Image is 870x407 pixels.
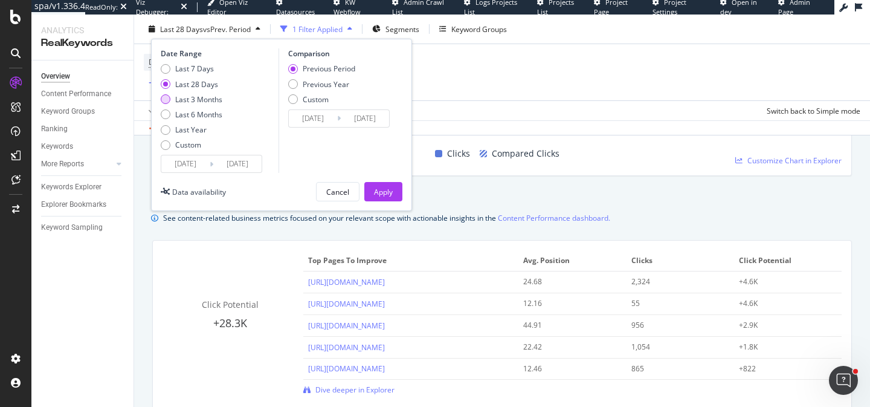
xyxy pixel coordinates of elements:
[288,63,355,74] div: Previous Period
[447,146,470,161] span: Clicks
[175,125,207,135] div: Last Year
[41,123,68,135] div: Ranking
[202,299,259,310] span: Click Potential
[276,7,315,16] span: Datasources
[308,255,511,266] span: Top pages to improve
[315,385,395,395] span: Dive deeper in Explorer
[367,19,424,39] button: Segments
[144,76,192,91] button: Add Filter
[41,24,124,36] div: Analytics
[523,342,611,353] div: 22.42
[288,79,355,89] div: Previous Year
[308,342,385,353] a: [URL][DOMAIN_NAME]
[275,19,357,39] button: 1 Filter Applied
[161,48,275,59] div: Date Range
[144,101,179,120] button: Apply
[434,19,512,39] button: Keyword Groups
[829,366,858,395] iframe: Intercom live chat
[161,79,222,89] div: Last 28 Days
[739,276,827,287] div: +4.6K
[739,298,827,309] div: +4.6K
[498,212,610,224] a: Content Performance dashboard.
[41,198,106,211] div: Explorer Bookmarks
[316,182,359,201] button: Cancel
[161,63,222,74] div: Last 7 Days
[326,186,349,197] div: Cancel
[161,125,222,135] div: Last Year
[341,110,389,127] input: End Date
[213,155,262,172] input: End Date
[303,79,349,89] div: Previous Year
[85,2,118,12] div: ReadOnly:
[41,140,73,153] div: Keywords
[41,88,111,100] div: Content Performance
[631,276,720,287] div: 2,324
[631,255,726,266] span: Clicks
[41,123,125,135] a: Ranking
[175,79,218,89] div: Last 28 Days
[41,36,124,50] div: RealKeywords
[374,186,393,197] div: Apply
[288,48,393,59] div: Comparison
[203,24,251,34] span: vs Prev. Period
[41,88,125,100] a: Content Performance
[292,24,343,34] div: 1 Filter Applied
[144,19,265,39] button: Last 28 DaysvsPrev. Period
[523,276,611,287] div: 24.68
[739,320,827,331] div: +2.9K
[631,320,720,331] div: 956
[161,109,222,120] div: Last 6 Months
[762,101,860,120] button: Switch back to Simple mode
[41,70,125,83] a: Overview
[308,321,385,331] a: [URL][DOMAIN_NAME]
[41,158,113,171] a: More Reports
[161,155,210,172] input: Start Date
[175,63,214,74] div: Last 7 Days
[631,298,720,309] div: 55
[160,24,203,34] span: Last 28 Days
[523,363,611,374] div: 12.46
[41,221,103,234] div: Keyword Sampling
[308,363,385,374] a: [URL][DOMAIN_NAME]
[41,158,84,171] div: More Reports
[161,94,222,104] div: Last 3 Months
[303,63,355,74] div: Previous Period
[739,363,827,374] div: +822
[213,316,247,330] span: +28.3K
[631,363,720,374] div: 865
[175,140,201,150] div: Custom
[41,70,70,83] div: Overview
[163,212,610,224] div: See content-related business metrics focused on your relevant scope with actionable insights in the
[149,57,172,67] span: Device
[747,155,842,166] span: Customize Chart in Explorer
[523,255,618,266] span: Avg. Position
[523,298,611,309] div: 12.16
[492,146,559,161] span: Compared Clicks
[631,342,720,353] div: 1,054
[739,255,834,266] span: Click Potential
[175,94,222,104] div: Last 3 Months
[739,342,827,353] div: +1.8K
[172,186,226,197] div: Data availability
[41,221,125,234] a: Keyword Sampling
[767,105,860,116] div: Switch back to Simple mode
[288,94,355,104] div: Custom
[41,198,125,211] a: Explorer Bookmarks
[385,24,419,34] span: Segments
[451,24,507,34] div: Keyword Groups
[151,192,853,207] div: Improve Rankings
[303,94,329,104] div: Custom
[308,277,385,287] a: [URL][DOMAIN_NAME]
[41,105,125,118] a: Keyword Groups
[41,181,101,194] div: Keywords Explorer
[41,140,125,153] a: Keywords
[161,140,222,150] div: Custom
[735,155,842,166] a: Customize Chart in Explorer
[364,182,402,201] button: Apply
[175,109,222,120] div: Last 6 Months
[41,181,125,194] a: Keywords Explorer
[303,385,395,395] a: Dive deeper in Explorer
[41,105,95,118] div: Keyword Groups
[289,110,337,127] input: Start Date
[523,320,611,331] div: 44.91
